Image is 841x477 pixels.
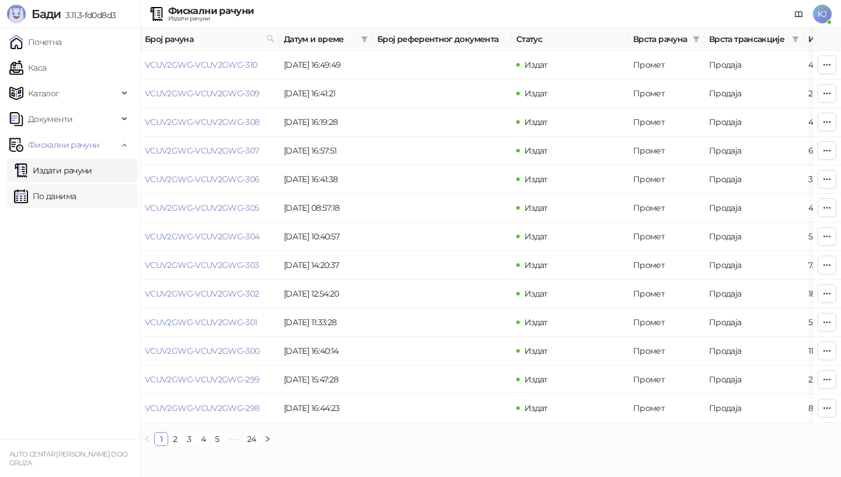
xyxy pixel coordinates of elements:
[704,251,804,280] td: Продаја
[145,174,260,184] a: VCUV2GWG-VCUV2GWG-306
[14,184,76,208] a: По данима
[140,79,279,108] td: VCUV2GWG-VCUV2GWG-309
[168,432,182,446] li: 2
[140,51,279,79] td: VCUV2GWG-VCUV2GWG-310
[704,108,804,137] td: Продаја
[243,432,260,446] li: 24
[279,394,373,423] td: [DATE] 16:44:23
[28,133,99,156] span: Фискални рачуни
[145,346,260,356] a: VCUV2GWG-VCUV2GWG-300
[524,288,548,299] span: Издат
[140,194,279,222] td: VCUV2GWG-VCUV2GWG-305
[140,280,279,308] td: VCUV2GWG-VCUV2GWG-302
[524,174,548,184] span: Издат
[168,6,253,16] div: Фискални рачуни
[140,432,154,446] button: left
[279,308,373,337] td: [DATE] 11:33:28
[168,16,253,22] div: Издати рачуни
[628,194,704,222] td: Промет
[628,337,704,365] td: Промет
[628,308,704,337] td: Промет
[145,33,262,46] span: Број рачуна
[792,36,799,43] span: filter
[264,436,271,443] span: right
[14,159,92,182] a: Издати рачуни
[279,337,373,365] td: [DATE] 16:40:14
[145,374,260,385] a: VCUV2GWG-VCUV2GWG-299
[628,51,704,79] td: Промет
[224,432,243,446] li: Следећих 5 Страна
[140,308,279,337] td: VCUV2GWG-VCUV2GWG-301
[154,432,168,446] li: 1
[169,433,182,445] a: 2
[279,365,373,394] td: [DATE] 15:47:28
[260,432,274,446] li: Следећа страна
[704,280,804,308] td: Продаја
[140,365,279,394] td: VCUV2GWG-VCUV2GWG-299
[140,394,279,423] td: VCUV2GWG-VCUV2GWG-298
[524,403,548,413] span: Издат
[524,260,548,270] span: Издат
[145,117,260,127] a: VCUV2GWG-VCUV2GWG-308
[704,194,804,222] td: Продаја
[704,337,804,365] td: Продаја
[704,28,804,51] th: Врста трансакције
[373,28,512,51] th: Број референтног документа
[790,30,801,48] span: filter
[709,33,787,46] span: Врста трансакције
[704,79,804,108] td: Продаја
[524,88,548,99] span: Издат
[32,7,61,21] span: Бади
[524,374,548,385] span: Издат
[9,56,46,79] a: Каса
[140,108,279,137] td: VCUV2GWG-VCUV2GWG-308
[145,203,259,213] a: VCUV2GWG-VCUV2GWG-305
[140,222,279,251] td: VCUV2GWG-VCUV2GWG-304
[361,36,368,43] span: filter
[628,365,704,394] td: Промет
[260,432,274,446] button: right
[524,145,548,156] span: Издат
[145,231,260,242] a: VCUV2GWG-VCUV2GWG-304
[690,30,702,48] span: filter
[628,137,704,165] td: Промет
[704,165,804,194] td: Продаја
[628,108,704,137] td: Промет
[524,203,548,213] span: Издат
[144,436,151,443] span: left
[512,28,628,51] th: Статус
[145,403,260,413] a: VCUV2GWG-VCUV2GWG-298
[140,251,279,280] td: VCUV2GWG-VCUV2GWG-303
[140,28,279,51] th: Број рачуна
[524,117,548,127] span: Издат
[182,432,196,446] li: 3
[628,222,704,251] td: Промет
[279,165,373,194] td: [DATE] 16:41:38
[155,433,168,445] a: 1
[693,36,700,43] span: filter
[61,10,116,20] span: 3.11.3-fd0d8d3
[524,317,548,328] span: Издат
[211,433,224,445] a: 5
[279,108,373,137] td: [DATE] 16:19:28
[183,433,196,445] a: 3
[210,432,224,446] li: 5
[279,51,373,79] td: [DATE] 16:49:49
[145,317,258,328] a: VCUV2GWG-VCUV2GWG-301
[7,5,26,23] img: Logo
[140,137,279,165] td: VCUV2GWG-VCUV2GWG-307
[628,251,704,280] td: Промет
[224,432,243,446] span: •••
[279,251,373,280] td: [DATE] 14:20:37
[628,394,704,423] td: Промет
[244,433,260,445] a: 24
[196,432,210,446] li: 4
[359,30,370,48] span: filter
[9,450,127,467] small: AUTO CENTAR [PERSON_NAME] DOO GRUZA
[704,308,804,337] td: Продаја
[197,433,210,445] a: 4
[813,5,832,23] span: KJ
[628,28,704,51] th: Врста рачуна
[704,365,804,394] td: Продаја
[145,288,259,299] a: VCUV2GWG-VCUV2GWG-302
